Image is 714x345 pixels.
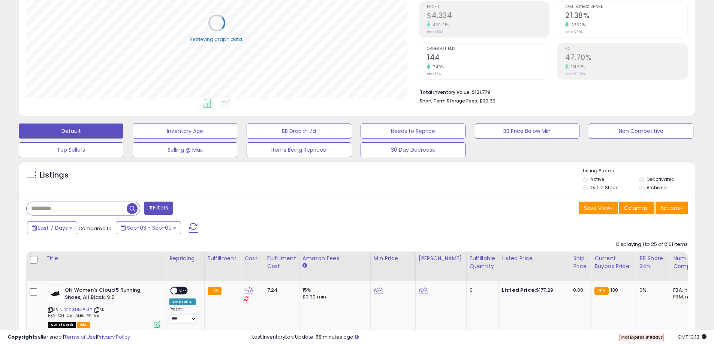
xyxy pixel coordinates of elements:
a: Privacy Policy [97,333,130,340]
div: Displaying 1 to 25 of 2101 items [616,241,688,248]
button: Save View [579,202,618,214]
span: FBA [77,322,90,328]
b: Short Term Storage Fees: [420,98,478,104]
div: 15% [302,287,365,294]
a: B098NKK8M2 [63,307,92,313]
h2: $4,334 [427,11,549,21]
div: ASIN: [48,287,160,327]
h5: Listings [40,170,69,181]
a: N/A [374,286,383,294]
span: 2025-09-17 13:13 GMT [678,333,707,340]
button: Actions [656,202,688,214]
small: Prev: 134 [427,72,441,76]
button: BB Price Below Min [475,124,579,139]
b: Listed Price: [502,286,536,294]
h2: 21.38% [565,11,687,21]
div: Last InventoryLab Update: 58 minutes ago. [252,334,707,341]
span: Columns [624,204,648,212]
div: Fulfillable Quantity [470,255,495,270]
div: Cost [244,255,261,262]
small: FBA [594,287,608,295]
div: Amazon Fees [302,255,367,262]
div: seller snap | | [7,334,130,341]
label: Out of Stock [590,184,618,191]
small: 131.67% [569,64,585,70]
small: Amazon Fees. [302,262,307,269]
label: Archived [647,184,667,191]
button: 30 Day Decrease [361,142,465,157]
span: Sep-03 - Sep-09 [127,224,172,232]
label: Deactivated [647,176,675,182]
div: 7.24 [267,287,293,294]
div: Current Buybox Price [594,255,633,270]
div: FBA: n/a [673,287,698,294]
div: Fulfillment Cost [267,255,296,270]
span: Profit [427,5,549,9]
span: Trial Expires in days [620,334,663,340]
small: FBA [208,287,222,295]
a: N/A [244,286,253,294]
div: $177.29 [502,287,564,294]
span: | SKU: FBA_ON_C5_ALBL_W_95 [48,307,108,318]
div: Num of Comp. [673,255,701,270]
p: Listing States: [583,167,695,175]
div: 0.00 [573,287,585,294]
span: 130 [611,286,618,294]
div: Repricing [169,255,201,262]
a: Terms of Use [64,333,96,340]
small: 235.11% [569,22,586,28]
span: Last 7 Days [38,224,68,232]
button: Inventory Age [133,124,237,139]
span: Avg. Buybox Share [565,5,687,9]
strong: Copyright [7,333,35,340]
div: Preset: [169,307,199,324]
span: OFF [177,288,189,294]
span: All listings that are currently out of stock and unavailable for purchase on Amazon [48,322,76,328]
button: BB Drop in 7d [247,124,351,139]
button: Filters [144,202,173,215]
small: Prev: 20.59% [565,72,585,76]
img: 21hUlFHqnLL._SL40_.jpg [48,287,63,301]
button: Selling @ Max [133,142,237,157]
b: Total Inventory Value: [420,89,471,95]
div: Retrieving graph data.. [190,36,244,42]
button: Needs to Reprice [361,124,465,139]
span: $90.39 [479,97,495,104]
span: Compared to: [78,225,113,232]
h2: 144 [427,53,549,63]
li: $121,779 [420,87,682,96]
small: Prev: $833 [427,30,443,34]
div: Title [46,255,163,262]
small: 420.21% [430,22,449,28]
small: Prev: 6.38% [565,30,583,34]
div: Ship Price [573,255,588,270]
div: FBM: n/a [673,294,698,300]
span: ROI [565,47,687,51]
button: Sep-03 - Sep-09 [116,221,181,234]
div: BB Share 24h. [639,255,667,270]
div: Fulfillment [208,255,238,262]
button: Last 7 Days [27,221,77,234]
div: [PERSON_NAME] [419,255,463,262]
small: 7.46% [430,64,444,70]
button: Default [19,124,123,139]
div: Amazon AI [169,298,196,305]
button: Items Being Repriced [247,142,351,157]
label: Active [590,176,604,182]
button: Columns [619,202,654,214]
button: Non Competitive [589,124,693,139]
h2: 47.70% [565,53,687,63]
span: Ordered Items [427,47,549,51]
div: Listed Price [502,255,567,262]
button: Top Sellers [19,142,123,157]
div: 0 [470,287,493,294]
a: N/A [419,286,428,294]
b: 9 [650,334,652,340]
div: 0% [639,287,664,294]
div: $0.30 min [302,294,365,300]
div: Min Price [374,255,412,262]
b: ON Women's Cloud 5 Running Shoes, All Black, 9.5 [65,287,156,303]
